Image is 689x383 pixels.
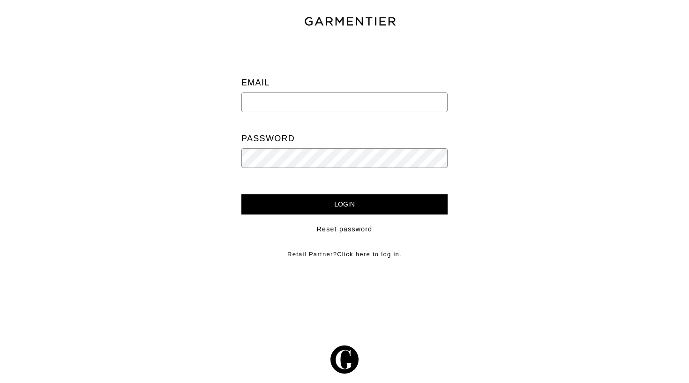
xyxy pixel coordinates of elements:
[241,194,448,214] input: Login
[317,224,373,234] a: Reset password
[337,251,402,258] a: Click here to log in.
[657,351,680,374] iframe: Intercom live chat
[241,73,270,92] label: Email
[241,242,448,259] div: Retail Partner?
[330,345,359,374] img: g-602364139e5867ba59c769ce4266a9601a3871a1516a6a4c3533f4bc45e69684.svg
[303,15,397,28] img: garmentier-text-8466448e28d500cc52b900a8b1ac6a0b4c9bd52e9933ba870cc531a186b44329.png
[241,129,295,148] label: Password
